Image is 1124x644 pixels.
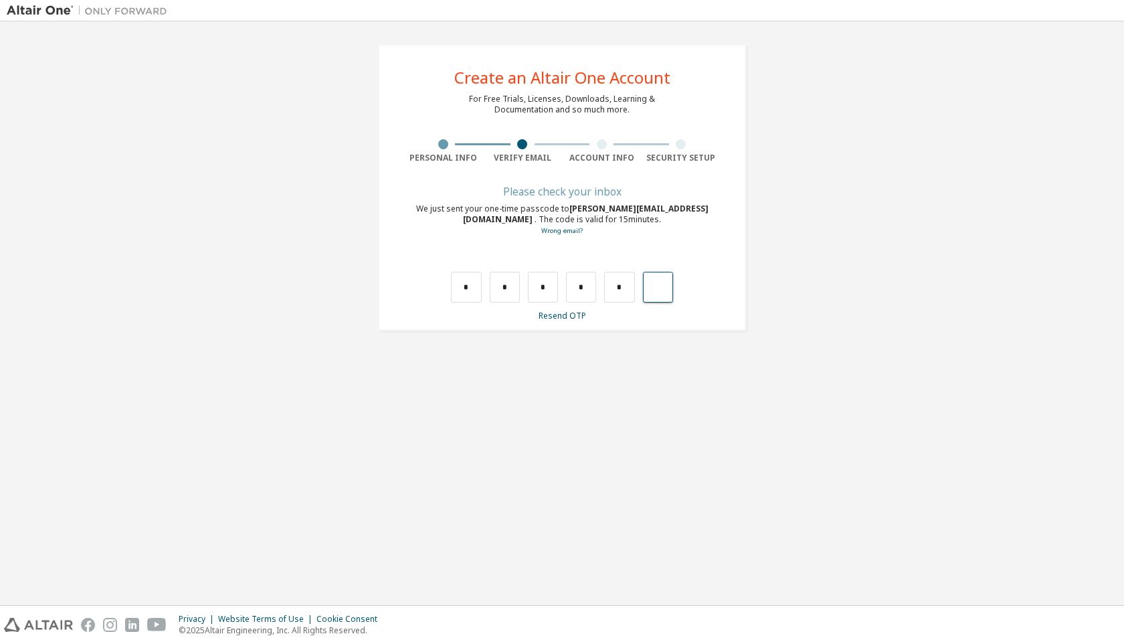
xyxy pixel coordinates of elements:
[179,614,218,625] div: Privacy
[454,70,670,86] div: Create an Altair One Account
[125,618,139,632] img: linkedin.svg
[316,614,385,625] div: Cookie Consent
[103,618,117,632] img: instagram.svg
[483,153,563,163] div: Verify Email
[642,153,721,163] div: Security Setup
[4,618,73,632] img: altair_logo.svg
[539,310,586,321] a: Resend OTP
[562,153,642,163] div: Account Info
[541,226,583,235] a: Go back to the registration form
[403,204,721,236] div: We just sent your one-time passcode to . The code is valid for 15 minutes.
[147,618,167,632] img: youtube.svg
[469,94,655,115] div: For Free Trials, Licenses, Downloads, Learning & Documentation and so much more.
[7,4,174,17] img: Altair One
[463,203,709,225] span: [PERSON_NAME][EMAIL_ADDRESS][DOMAIN_NAME]
[81,618,95,632] img: facebook.svg
[403,153,483,163] div: Personal Info
[179,625,385,636] p: © 2025 Altair Engineering, Inc. All Rights Reserved.
[403,187,721,195] div: Please check your inbox
[218,614,316,625] div: Website Terms of Use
